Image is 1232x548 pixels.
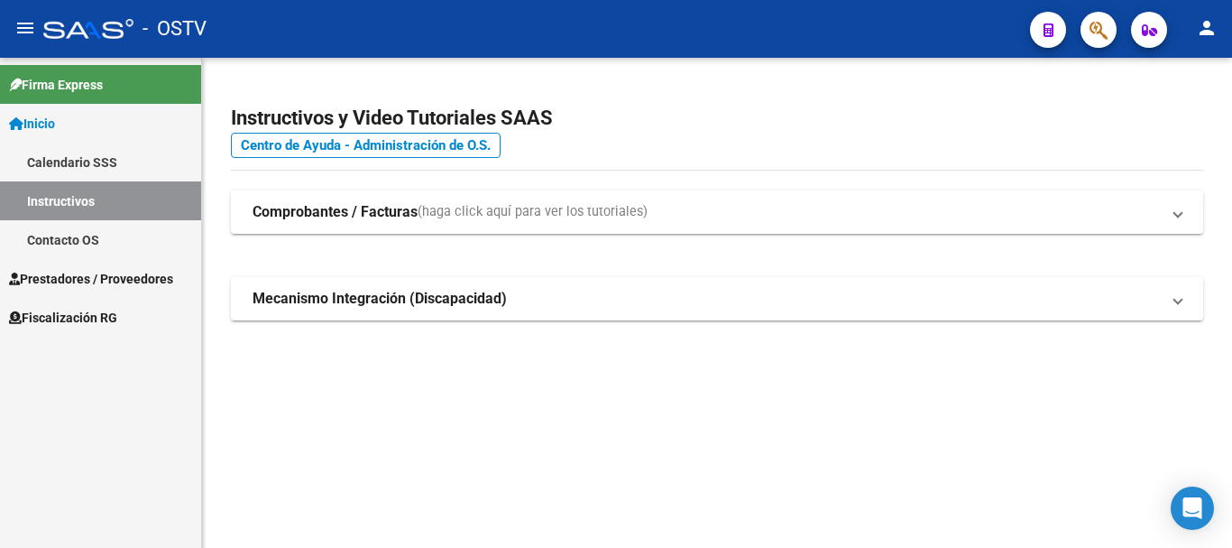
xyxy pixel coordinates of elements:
[9,75,103,95] span: Firma Express
[1171,487,1214,530] div: Open Intercom Messenger
[143,9,207,49] span: - OSTV
[253,289,507,309] strong: Mecanismo Integración (Discapacidad)
[1196,17,1218,39] mat-icon: person
[9,269,173,289] span: Prestadores / Proveedores
[418,202,648,222] span: (haga click aquí para ver los tutoriales)
[9,114,55,134] span: Inicio
[231,277,1203,320] mat-expansion-panel-header: Mecanismo Integración (Discapacidad)
[231,101,1203,135] h2: Instructivos y Video Tutoriales SAAS
[253,202,418,222] strong: Comprobantes / Facturas
[9,308,117,328] span: Fiscalización RG
[231,190,1203,234] mat-expansion-panel-header: Comprobantes / Facturas(haga click aquí para ver los tutoriales)
[14,17,36,39] mat-icon: menu
[231,133,501,158] a: Centro de Ayuda - Administración de O.S.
